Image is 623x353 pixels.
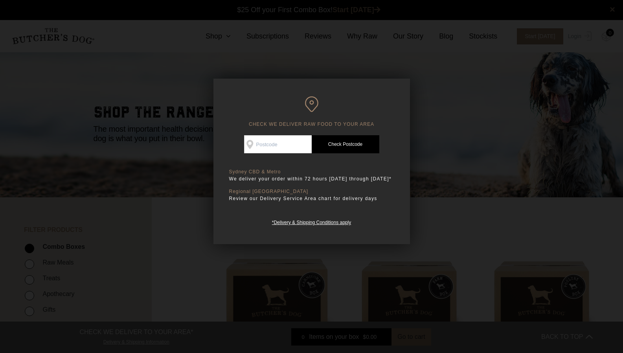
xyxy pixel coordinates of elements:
p: Review our Delivery Service Area chart for delivery days [229,195,394,202]
p: Regional [GEOGRAPHIC_DATA] [229,189,394,195]
h6: CHECK WE DELIVER RAW FOOD TO YOUR AREA [229,96,394,127]
a: Check Postcode [312,135,379,153]
a: *Delivery & Shipping Conditions apply [272,218,351,225]
p: Sydney CBD & Metro [229,169,394,175]
p: We deliver your order within 72 hours [DATE] through [DATE]* [229,175,394,183]
input: Postcode [244,135,312,153]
